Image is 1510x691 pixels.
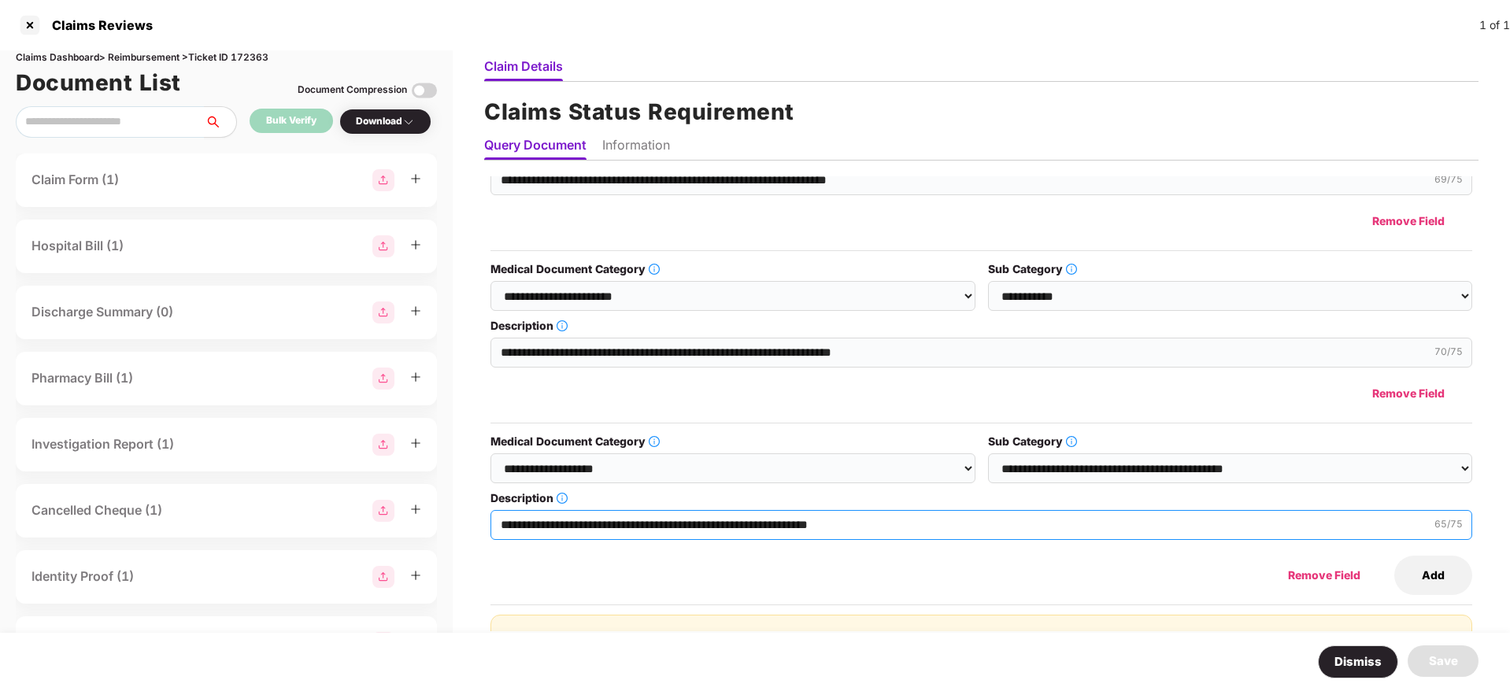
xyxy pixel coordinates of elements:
[410,570,421,581] span: plus
[43,17,153,33] div: Claims Reviews
[31,501,162,520] div: Cancelled Cheque (1)
[410,173,421,184] span: plus
[410,305,421,316] span: plus
[204,106,237,138] button: search
[31,434,174,454] div: Investigation Report (1)
[372,368,394,390] img: svg+xml;base64,PHN2ZyBpZD0iR3JvdXBfMjg4MTMiIGRhdGEtbmFtZT0iR3JvdXAgMjg4MTMiIHhtbG5zPSJodHRwOi8vd3...
[484,94,1479,129] h1: Claims Status Requirement
[410,504,421,515] span: plus
[372,632,394,654] img: svg+xml;base64,PHN2ZyBpZD0iR3JvdXBfMjg4MTMiIGRhdGEtbmFtZT0iR3JvdXAgMjg4MTMiIHhtbG5zPSJodHRwOi8vd3...
[372,566,394,588] img: svg+xml;base64,PHN2ZyBpZD0iR3JvdXBfMjg4MTMiIGRhdGEtbmFtZT0iR3JvdXAgMjg4MTMiIHhtbG5zPSJodHRwOi8vd3...
[410,239,421,250] span: plus
[372,500,394,522] img: svg+xml;base64,PHN2ZyBpZD0iR3JvdXBfMjg4MTMiIGRhdGEtbmFtZT0iR3JvdXAgMjg4MTMiIHhtbG5zPSJodHRwOi8vd3...
[372,434,394,456] img: svg+xml;base64,PHN2ZyBpZD0iR3JvdXBfMjg4MTMiIGRhdGEtbmFtZT0iR3JvdXAgMjg4MTMiIHhtbG5zPSJodHRwOi8vd3...
[1066,436,1077,447] span: info-circle
[412,78,437,103] img: svg+xml;base64,PHN2ZyBpZD0iVG9nZ2xlLTMyeDMyIiB4bWxucz0iaHR0cDovL3d3dy53My5vcmcvMjAwMC9zdmciIHdpZH...
[649,436,660,447] span: info-circle
[1345,201,1472,241] button: Remove Field
[602,137,670,160] li: Information
[31,368,133,388] div: Pharmacy Bill (1)
[298,83,407,98] div: Document Compression
[490,433,975,450] label: Medical Document Category
[31,302,173,322] div: Discharge Summary (0)
[16,65,181,100] h1: Document List
[490,317,1472,334] label: Description
[1394,556,1472,595] button: Add
[557,320,568,331] span: info-circle
[402,116,415,128] img: svg+xml;base64,PHN2ZyBpZD0iRHJvcGRvd24tMzJ4MzIiIHhtbG5zPSJodHRwOi8vd3d3LnczLm9yZy8yMDAwL3N2ZyIgd2...
[484,58,563,81] li: Claim Details
[410,438,421,449] span: plus
[31,170,119,190] div: Claim Form (1)
[649,264,660,275] span: info-circle
[490,490,1472,507] label: Description
[1429,652,1458,671] div: Save
[988,433,1472,450] label: Sub Category
[266,113,316,128] div: Bulk Verify
[356,114,415,129] div: Download
[372,301,394,323] img: svg+xml;base64,PHN2ZyBpZD0iR3JvdXBfMjg4MTMiIGRhdGEtbmFtZT0iR3JvdXAgMjg4MTMiIHhtbG5zPSJodHRwOi8vd3...
[372,235,394,257] img: svg+xml;base64,PHN2ZyBpZD0iR3JvdXBfMjg4MTMiIGRhdGEtbmFtZT0iR3JvdXAgMjg4MTMiIHhtbG5zPSJodHRwOi8vd3...
[31,236,124,256] div: Hospital Bill (1)
[204,116,236,128] span: search
[1066,264,1077,275] span: info-circle
[484,137,587,160] li: Query Document
[1318,645,1398,678] button: Dismiss
[490,261,975,278] label: Medical Document Category
[1260,556,1388,595] button: Remove Field
[1345,374,1472,413] button: Remove Field
[16,50,437,65] div: Claims Dashboard > Reimbursement > Ticket ID 172363
[1479,17,1510,34] div: 1 of 1
[31,567,134,586] div: Identity Proof (1)
[988,261,1472,278] label: Sub Category
[372,169,394,191] img: svg+xml;base64,PHN2ZyBpZD0iR3JvdXBfMjg4MTMiIGRhdGEtbmFtZT0iR3JvdXAgMjg4MTMiIHhtbG5zPSJodHRwOi8vd3...
[410,371,421,382] span: plus
[557,493,568,504] span: info-circle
